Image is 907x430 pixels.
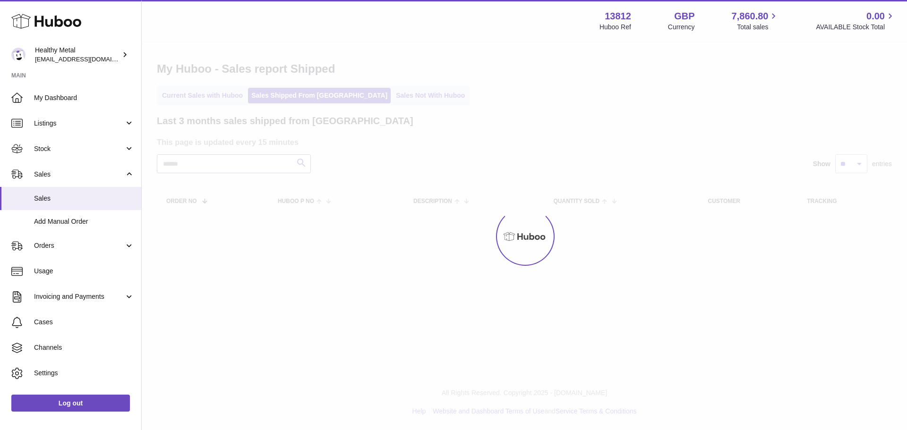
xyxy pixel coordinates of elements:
span: Total sales [737,23,779,32]
strong: 13812 [605,10,631,23]
a: 0.00 AVAILABLE Stock Total [816,10,896,32]
span: Settings [34,369,134,378]
span: 0.00 [866,10,885,23]
span: Sales [34,170,124,179]
div: Huboo Ref [599,23,631,32]
span: Cases [34,318,134,327]
span: My Dashboard [34,93,134,102]
span: Add Manual Order [34,217,134,226]
span: Usage [34,267,134,276]
span: Invoicing and Payments [34,292,124,301]
div: Healthy Metal [35,46,120,64]
a: Log out [11,395,130,412]
img: internalAdmin-13812@internal.huboo.com [11,48,26,62]
span: [EMAIL_ADDRESS][DOMAIN_NAME] [35,55,139,63]
span: Channels [34,343,134,352]
span: Stock [34,144,124,153]
span: Sales [34,194,134,203]
span: Listings [34,119,124,128]
span: AVAILABLE Stock Total [816,23,896,32]
span: Orders [34,241,124,250]
span: 7,860.80 [732,10,769,23]
a: 7,860.80 Total sales [732,10,779,32]
strong: GBP [674,10,694,23]
div: Currency [668,23,695,32]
